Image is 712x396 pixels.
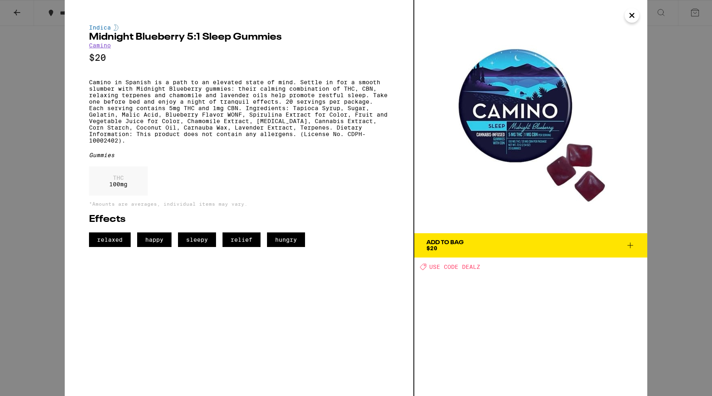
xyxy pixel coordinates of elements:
div: Add To Bag [426,240,464,245]
p: THC [109,175,127,181]
span: hungry [267,232,305,247]
button: Close [625,8,639,23]
p: $20 [89,53,389,63]
p: *Amounts are averages, individual items may vary. [89,201,389,207]
span: relaxed [89,232,131,247]
span: happy [137,232,172,247]
img: indicaColor.svg [114,24,119,31]
span: relief [222,232,261,247]
span: sleepy [178,232,216,247]
div: Indica [89,24,389,31]
a: Camino [89,42,111,49]
div: 100 mg [89,166,148,196]
h2: Effects [89,215,389,224]
span: $20 [426,245,437,251]
span: USE CODE DEALZ [429,264,480,270]
p: Camino in Spanish is a path to an elevated state of mind. Settle in for a smooth slumber with Mid... [89,79,389,144]
h2: Midnight Blueberry 5:1 Sleep Gummies [89,32,389,42]
div: Gummies [89,152,389,158]
span: Hi. Need any help? [5,6,58,12]
button: Add To Bag$20 [414,233,647,258]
